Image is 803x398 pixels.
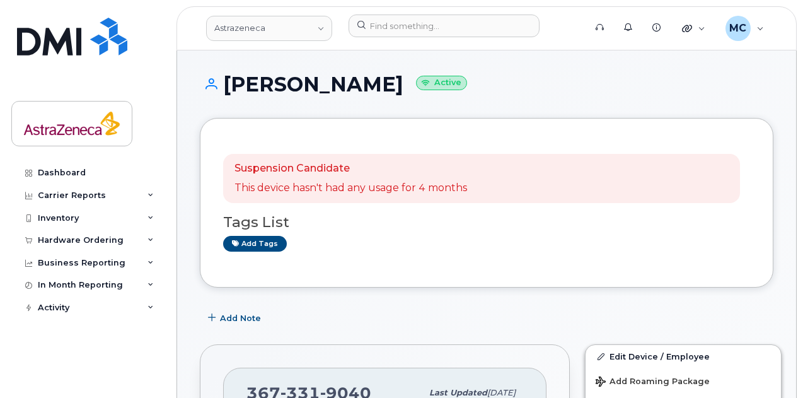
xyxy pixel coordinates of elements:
[487,388,516,397] span: [DATE]
[200,307,272,329] button: Add Note
[596,377,710,389] span: Add Roaming Package
[223,214,750,230] h3: Tags List
[429,388,487,397] span: Last updated
[586,368,781,394] button: Add Roaming Package
[200,73,773,95] h1: [PERSON_NAME]
[586,345,781,368] a: Edit Device / Employee
[234,161,467,176] p: Suspension Candidate
[234,181,467,196] p: This device hasn't had any usage for 4 months
[416,76,467,90] small: Active
[223,236,287,252] a: Add tags
[220,312,261,324] span: Add Note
